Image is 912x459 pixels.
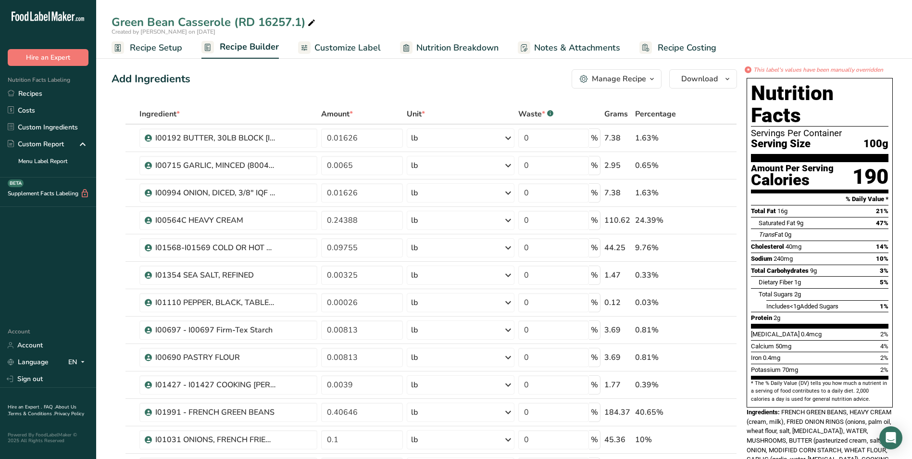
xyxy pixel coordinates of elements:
span: 9g [797,219,803,227]
span: <1g [790,303,800,310]
div: 110.62 [604,215,632,226]
div: lb [411,297,418,308]
span: Download [681,73,718,85]
div: lb [411,352,418,363]
div: 44.25 [604,242,632,254]
div: 0.65% [635,160,691,171]
span: 16g [777,207,787,215]
span: 1% [880,303,888,310]
a: Recipe Costing [639,37,716,59]
span: Notes & Attachments [534,41,620,54]
span: Ingredient [139,108,180,120]
span: 2g [794,291,801,298]
a: Recipe Setup [112,37,182,59]
span: Amount [321,108,353,120]
div: Powered By FoodLabelMaker © 2025 All Rights Reserved [8,432,88,444]
span: 50mg [775,343,791,350]
div: 3.69 [604,352,632,363]
div: 7.38 [604,132,632,144]
div: I00994 ONION, DICED, 3/8" IQF (101578) [155,187,275,199]
span: Calcium [751,343,774,350]
span: Recipe Costing [658,41,716,54]
span: 2% [880,366,888,373]
div: lb [411,434,418,446]
a: Terms & Conditions . [8,410,54,417]
span: Recipe Setup [130,41,182,54]
span: Unit [407,108,425,120]
div: 0.33% [635,269,691,281]
div: I00715 GARLIC, MINCED (80045) (GMO Free) [155,160,275,171]
section: * The % Daily Value (DV) tells you how much a nutrient in a serving of food contributes to a dail... [751,380,888,403]
div: 24.39% [635,215,691,226]
span: Fat [759,231,783,238]
a: FAQ . [44,404,55,410]
a: Nutrition Breakdown [400,37,499,59]
i: This label's values have been manually overridden [753,65,883,74]
div: I01427 - I01427 COOKING [PERSON_NAME], 17% [155,379,275,391]
div: EN [68,357,88,368]
span: 2g [774,314,780,321]
button: Hire an Expert [8,49,88,66]
div: I00564C HEAVY CREAM [155,215,275,226]
a: Recipe Builder [201,36,279,59]
section: % Daily Value * [751,193,888,205]
span: 0.4mg [763,354,780,361]
span: 0g [785,231,791,238]
span: Recipe Builder [220,40,279,53]
div: 40.65% [635,407,691,418]
div: Servings Per Container [751,128,888,138]
div: I01110 PEPPER, BLACK, TABLE GRIND (126-8519) (GMO-Free) [155,297,275,308]
div: 0.81% [635,352,691,363]
span: 2% [880,331,888,338]
a: Privacy Policy [54,410,84,417]
span: 240mg [774,255,793,262]
span: Serving Size [751,138,811,150]
div: Green Bean Casserole (RD 16257.1) [112,13,317,31]
div: Open Intercom Messenger [879,426,902,449]
span: Potassium [751,366,781,373]
div: Custom Report [8,139,64,149]
div: lb [411,324,418,336]
div: I01354 SEA SALT, REFINED [155,269,275,281]
a: Customize Label [298,37,381,59]
span: Created by [PERSON_NAME] on [DATE] [112,28,215,36]
span: 9g [810,267,817,274]
div: 9.76% [635,242,691,254]
span: Cholesterol [751,243,784,250]
div: 1.47 [604,269,632,281]
span: Dietary Fiber [759,279,793,286]
span: 5% [880,279,888,286]
div: lb [411,407,418,418]
span: Grams [604,108,628,120]
span: Includes Added Sugars [766,303,838,310]
div: 7.38 [604,187,632,199]
span: Customize Label [314,41,381,54]
div: BETA [8,179,24,187]
div: I00192 BUTTER, 30LB BLOCK [I00192M- MELTED] [GMO Free] [155,132,275,144]
div: Amount Per Serving [751,164,834,173]
a: Language [8,354,49,370]
a: About Us . [8,404,76,417]
div: 2.95 [604,160,632,171]
div: Waste [518,108,553,120]
span: Total Carbohydrates [751,267,809,274]
div: I01031 ONIONS, FRENCH FRIED (GMO Free) [155,434,275,446]
div: lb [411,132,418,144]
div: 0.81% [635,324,691,336]
span: 0.4mcg [801,331,822,338]
div: 190 [852,164,888,190]
span: Saturated Fat [759,219,795,227]
div: 0.12 [604,297,632,308]
span: 70mg [782,366,798,373]
span: Iron [751,354,762,361]
a: Hire an Expert . [8,404,42,410]
div: I00690 PASTRY FLOUR [155,352,275,363]
div: 1.77 [604,379,632,391]
div: I01991 - FRENCH GREEN BEANS [155,407,275,418]
div: I00697 - I00697 Firm-Tex Starch [155,324,275,336]
i: Trans [759,231,775,238]
div: 3.69 [604,324,632,336]
span: Total Fat [751,207,776,215]
a: Notes & Attachments [518,37,620,59]
span: 4% [880,343,888,350]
